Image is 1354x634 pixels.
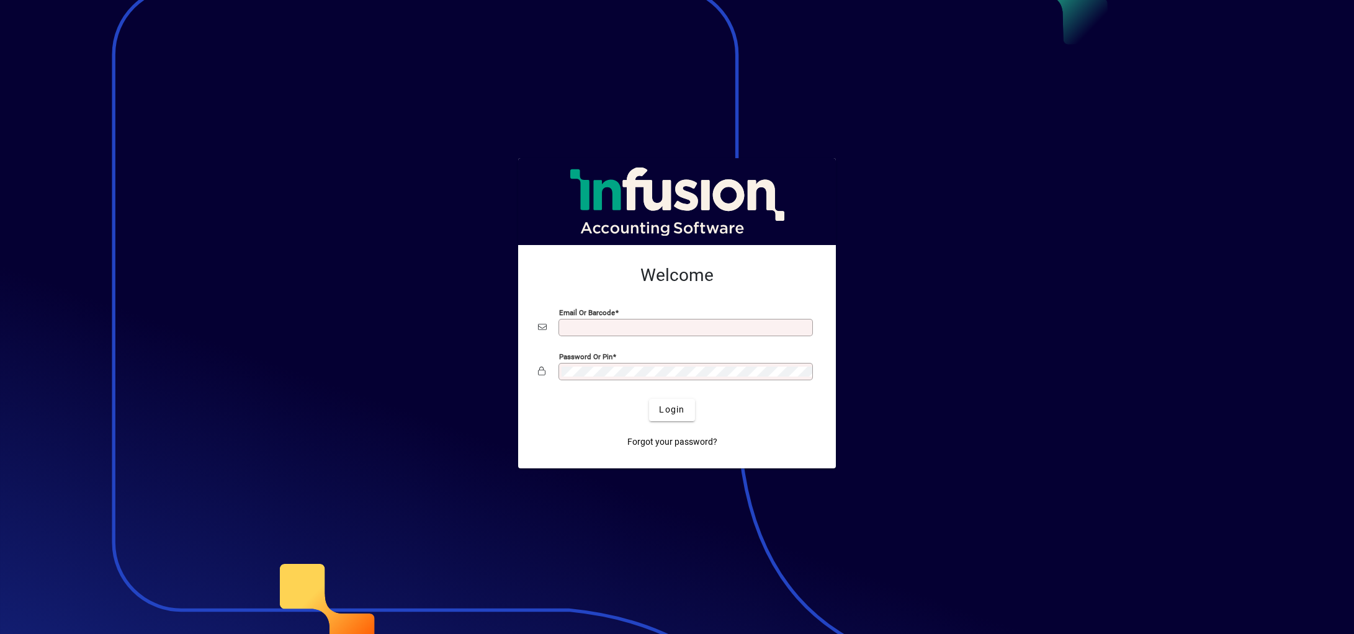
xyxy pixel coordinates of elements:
[538,265,816,286] h2: Welcome
[649,399,694,421] button: Login
[559,352,612,360] mat-label: Password or Pin
[627,435,717,449] span: Forgot your password?
[659,403,684,416] span: Login
[622,431,722,453] a: Forgot your password?
[559,308,615,316] mat-label: Email or Barcode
